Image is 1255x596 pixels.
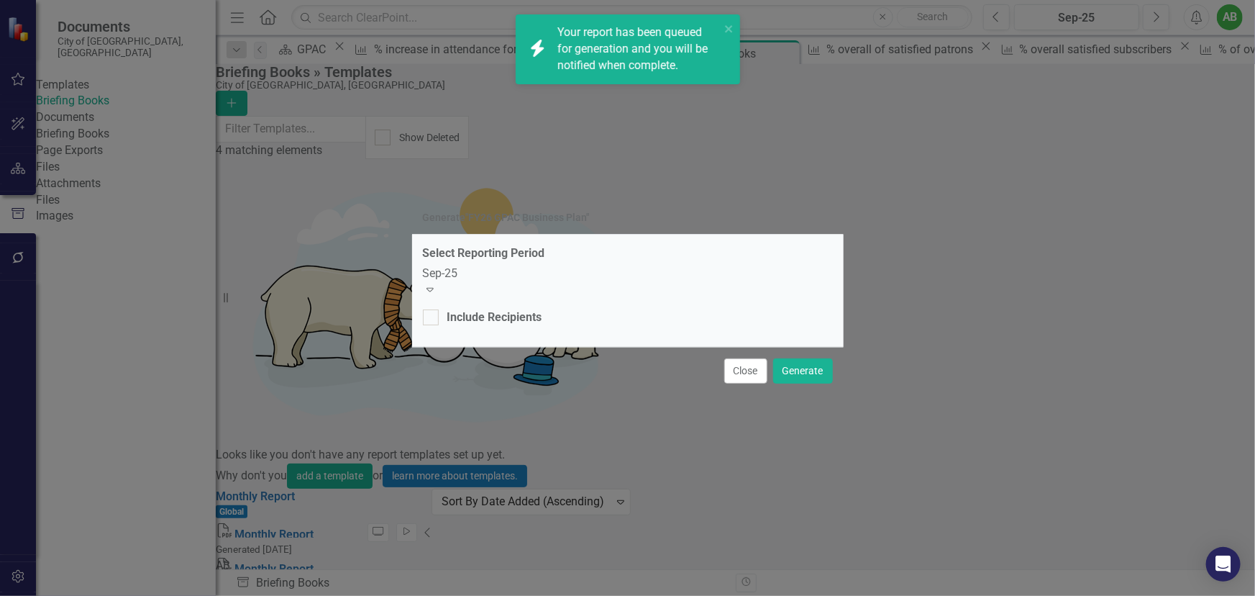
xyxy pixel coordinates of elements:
div: Your report has been queued for generation and you will be notified when complete. [557,24,720,74]
div: Generate " FY26 GPAC Business Plan " [423,212,590,223]
button: Generate [773,358,833,384]
div: Include Recipients [447,310,542,326]
div: Sep-25 [423,266,833,282]
button: Close [724,358,767,384]
button: close [724,20,734,37]
label: Select Reporting Period [423,245,545,262]
div: Open Intercom Messenger [1206,547,1241,582]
